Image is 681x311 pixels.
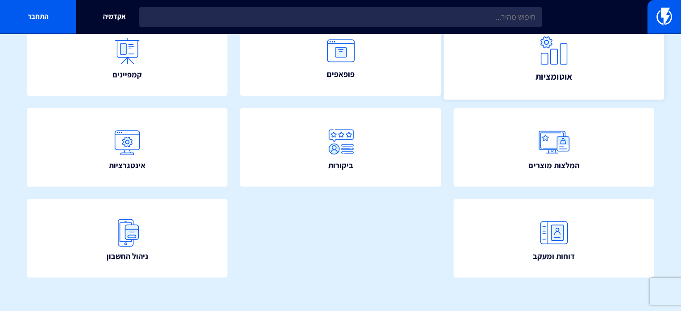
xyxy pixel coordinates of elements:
[107,251,148,262] span: ניהול החשבון
[443,13,664,100] a: אוטומציות
[27,108,227,187] a: אינטגרציות
[454,108,654,187] a: המלצות מוצרים
[328,160,353,171] span: ביקורות
[139,7,542,27] input: חיפוש מהיר...
[535,70,573,82] span: אוטומציות
[327,68,355,80] span: פופאפים
[454,199,654,277] a: דוחות ומעקב
[27,17,227,96] a: קמפיינים
[533,251,575,262] span: דוחות ומעקב
[528,160,579,171] span: המלצות מוצרים
[240,17,441,96] a: פופאפים
[109,160,146,171] span: אינטגרציות
[112,69,142,81] span: קמפיינים
[27,199,227,277] a: ניהול החשבון
[240,108,441,187] a: ביקורות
